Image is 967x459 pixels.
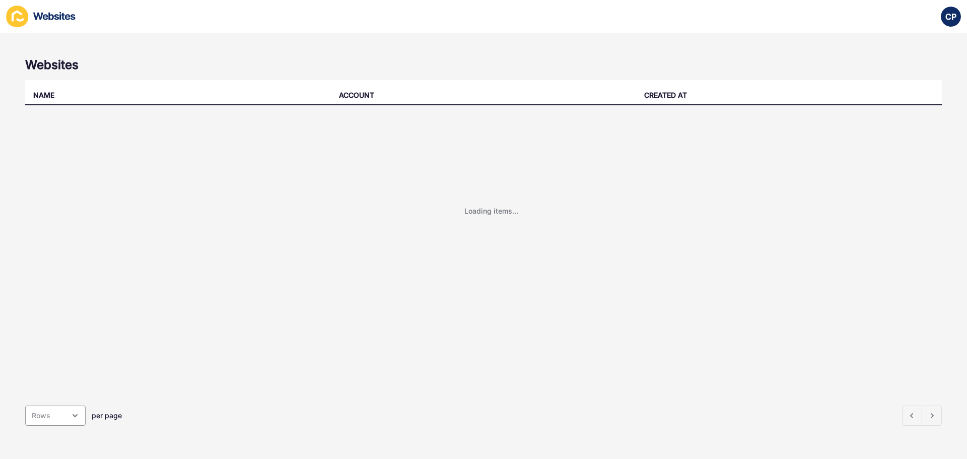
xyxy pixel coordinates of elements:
[339,90,374,100] div: ACCOUNT
[945,12,956,22] span: CP
[25,406,86,426] div: open menu
[644,90,687,100] div: CREATED AT
[33,90,54,100] div: NAME
[92,411,122,421] span: per page
[25,58,942,72] h1: Websites
[464,206,518,216] div: Loading items...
